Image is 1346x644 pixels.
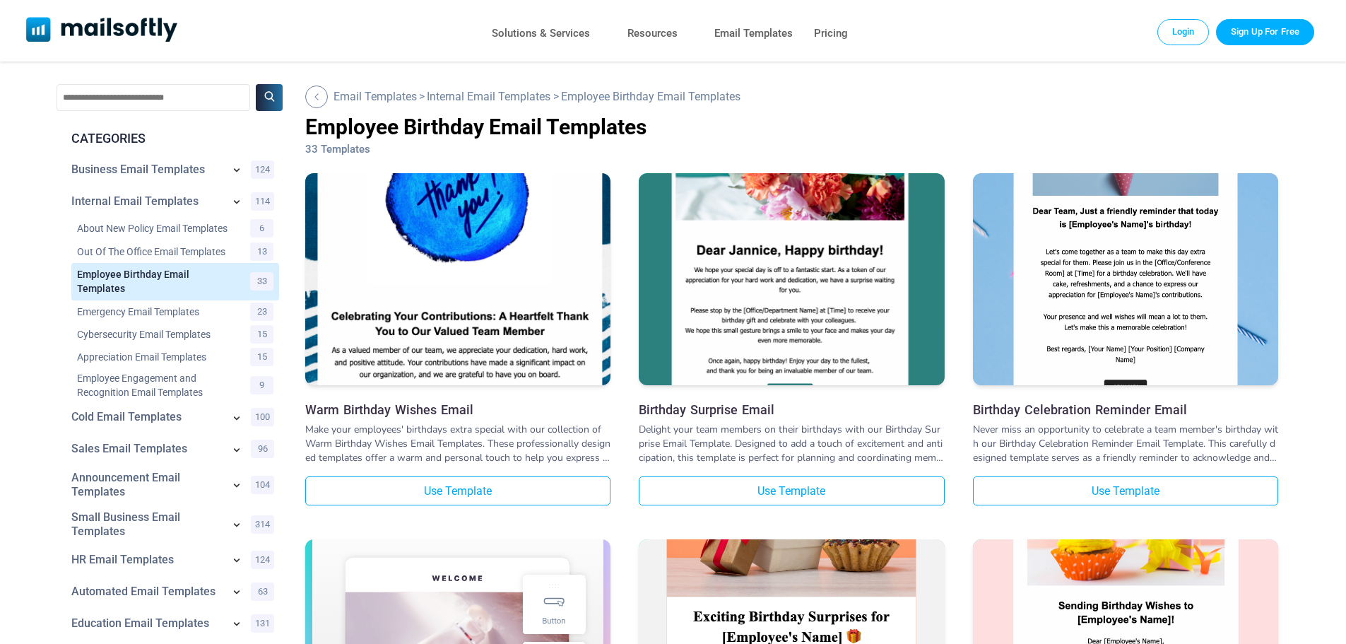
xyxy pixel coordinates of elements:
a: Show subcategories for Sales Email Templates [230,443,244,459]
a: Category [77,305,232,319]
img: Search [264,91,275,102]
a: Go Back [333,90,417,103]
a: Use Template [305,476,610,505]
a: Category [71,471,223,499]
span: 33 Templates [305,143,370,156]
a: Category [77,245,232,259]
a: Category [71,585,223,599]
a: Pricing [814,23,848,44]
a: Show subcategories for Announcement Email Templates [230,478,244,495]
a: Warm Birthday Wishes Email [305,173,610,389]
a: Category [71,194,223,209]
a: Category [77,371,232,399]
a: Category [71,553,223,567]
a: Category [77,267,232,295]
a: Email Templates [714,23,793,44]
div: Delight your team members on their birthdays with our Birthday Surprise Email Template. Designed ... [639,423,944,465]
a: Show subcategories for Education Email Templates [230,616,244,633]
a: Use Template [639,476,944,505]
a: Go Back [305,86,331,108]
a: Birthday Surprise Email [639,402,944,417]
a: Show subcategories for Business Email Templates [230,163,244,180]
img: Birthday Celebration Reminder Email [973,33,1278,526]
a: Category [71,616,223,631]
a: Category [77,327,232,341]
a: Birthday Celebration Reminder Email [973,173,1278,389]
a: Category [71,410,223,424]
img: Warm Birthday Wishes Email [305,52,610,507]
a: Trial [1216,19,1314,45]
div: Never miss an opportunity to celebrate a team member's birthday with our Birthday Celebration Rem... [973,423,1278,465]
h1: Employee Birthday Email Templates [305,115,1278,139]
a: Show subcategories for Internal Email Templates [230,194,244,211]
a: Use Template [973,476,1278,505]
a: Category [71,163,223,177]
a: Login [1157,19,1210,45]
a: Mailsoftly [26,17,178,45]
a: Resources [627,23,678,44]
a: Warm Birthday Wishes Email [305,402,610,417]
a: Category [77,350,232,364]
a: Category [71,510,223,539]
img: Back [313,93,320,100]
a: Solutions & Services [492,23,590,44]
a: Show subcategories for Automated Email Templates [230,585,244,602]
img: Mailsoftly Logo [26,17,178,42]
a: Show subcategories for Small Business Email Templates [230,517,244,534]
a: Go Back [427,90,550,103]
a: Category [77,221,232,235]
a: Show subcategories for Cold Email Templates [230,411,244,428]
a: Birthday Surprise Email [639,173,944,389]
div: Make your employees' birthdays extra special with our collection of Warm Birthday Wishes Email Te... [305,423,610,465]
div: > > [305,84,1278,109]
div: CATEGORIES [60,129,279,148]
a: Show subcategories for HR Email Templates [230,553,244,570]
a: Birthday Celebration Reminder Email [973,402,1278,417]
a: Category [71,442,223,456]
img: Birthday Surprise Email [639,42,944,515]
